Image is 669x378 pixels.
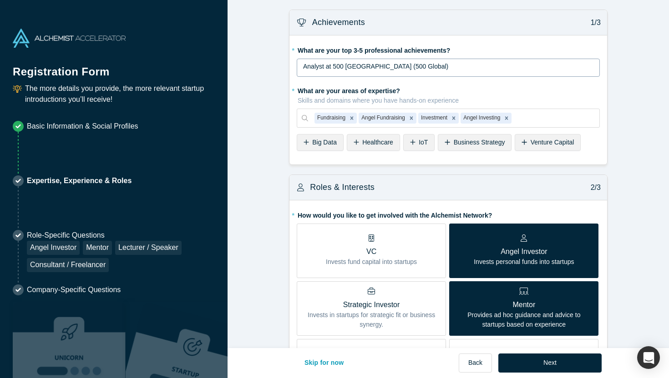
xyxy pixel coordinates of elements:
[314,113,347,124] div: Fundraising
[456,299,592,310] p: Mentor
[474,246,574,257] p: Angel Investor
[25,83,215,105] p: The more details you provide, the more relevant startup introductions you’ll receive!
[27,230,215,241] p: Role-Specific Questions
[456,310,592,329] p: Provides ad hoc guidance and advice to startups based on experience
[586,17,601,28] p: 1/3
[403,134,435,151] div: IoT
[347,134,400,151] div: Healthcare
[297,134,344,151] div: Big Data
[502,113,512,124] div: Remove Angel Investing
[27,241,80,255] div: Angel Investor
[312,16,365,29] h3: Achievements
[498,353,602,373] button: Next
[115,241,182,255] div: Lecturer / Speaker
[27,258,109,272] div: Consultant / Freelancer
[531,139,574,146] span: Venture Capital
[83,241,112,255] div: Mentor
[347,113,357,124] div: Remove Fundraising
[295,353,354,373] button: Skip for now
[297,208,600,220] label: How would you like to get involved with the Alchemist Network?
[13,29,126,48] img: Alchemist Accelerator Logo
[27,121,138,132] p: Basic Information & Social Profiles
[419,139,428,146] span: IoT
[297,59,600,77] div: rdw-wrapper
[27,284,121,295] p: Company-Specific Questions
[454,139,505,146] span: Business Strategy
[438,134,512,151] div: Business Strategy
[474,257,574,267] p: Invests personal funds into startups
[461,113,502,124] div: Angel Investing
[310,181,375,194] h3: Roles & Interests
[297,83,600,105] label: What are your areas of expertise?
[406,113,416,124] div: Remove Angel Fundraising
[303,63,448,70] span: Analyst at 500 [GEOGRAPHIC_DATA] (500 Global)
[418,113,449,124] div: Investment
[297,43,600,55] label: What are your top 3-5 professional achievements?
[459,353,492,373] button: Back
[362,139,393,146] span: Healthcare
[515,134,581,151] div: Venture Capital
[586,182,601,193] p: 2/3
[312,139,337,146] span: Big Data
[27,175,132,186] p: Expertise, Experience & Roles
[304,310,439,329] p: Invests in startups for strategic fit or business synergy.
[326,246,417,257] p: VC
[298,96,600,105] p: Skills and domains where you have hands-on experience
[326,257,417,267] p: Invests fund capital into startups
[303,62,594,80] div: rdw-editor
[13,54,215,80] h1: Registration Form
[359,113,406,124] div: Angel Fundraising
[304,299,439,310] p: Strategic Investor
[449,113,459,124] div: Remove Investment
